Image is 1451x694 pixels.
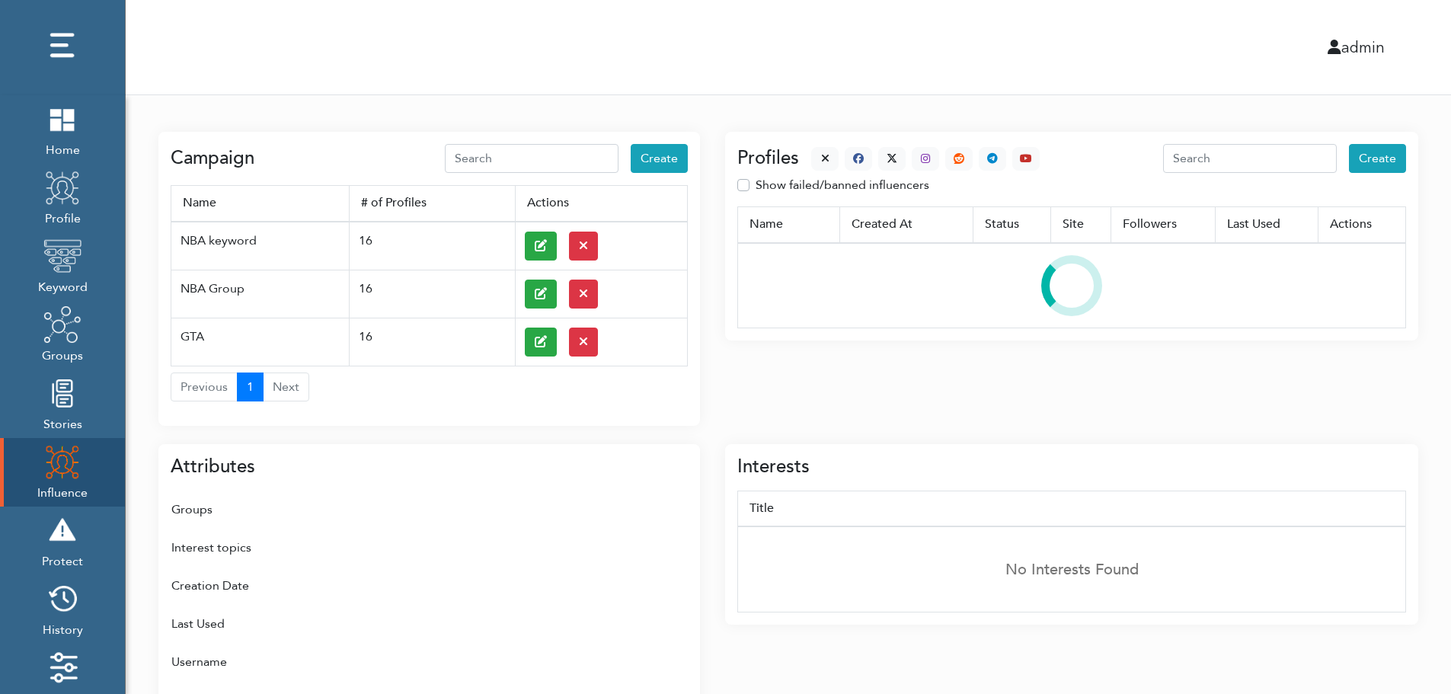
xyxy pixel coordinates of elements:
td: 16 [349,318,516,366]
td: Username [171,643,264,681]
h4: Interests [737,456,810,478]
span: Site [1063,216,1099,233]
span: # of Profiles [361,195,504,212]
td: Interest topics [171,529,264,567]
img: home.png [43,100,81,138]
div: admin [756,36,1397,59]
td: 16 [349,270,516,318]
span: Profile [43,206,81,228]
span: Groups [42,344,83,365]
label: Show failed/banned influencers [756,176,929,194]
img: dots.png [43,27,81,65]
h4: Profiles [737,148,799,170]
span: Name [183,195,337,212]
img: stories.png [43,374,81,412]
span: Influence [37,481,88,502]
td: Last Used [171,605,264,643]
img: profile.png [43,168,81,206]
img: groups.png [43,305,81,344]
img: risk.png [43,511,81,549]
span: Actions [1330,216,1394,233]
button: Create [1349,144,1406,173]
img: history.png [43,580,81,618]
h4: Campaign [171,148,254,170]
span: Create [1359,150,1396,167]
h4: Attributes [171,456,255,478]
td: Groups [171,491,264,529]
td: NBA Group [171,270,350,318]
span: Actions [527,195,676,212]
input: Search [1163,144,1337,173]
span: Create [641,150,678,167]
span: Status [985,216,1039,233]
td: GTA [171,318,350,366]
ul: Pagination [171,366,688,401]
span: Name [749,216,828,233]
span: Followers [1123,216,1203,233]
button: Create [631,144,688,173]
span: History [43,618,83,639]
span: Created At [852,216,961,233]
input: Search [445,144,618,173]
img: profile.png [43,443,81,481]
span: Home [43,138,81,159]
span: Keyword [38,275,88,296]
span: Last Used [1227,216,1306,233]
img: keyword.png [43,237,81,275]
span: Protect [42,549,83,571]
td: No Interests Found [738,526,1406,612]
span: Title [749,501,1394,517]
span: Stories [43,412,82,433]
img: settings.png [43,648,81,686]
td: NBA keyword [171,222,350,270]
td: 16 [349,222,516,270]
button: Go to page 1 [237,373,264,401]
td: Creation Date [171,567,264,605]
